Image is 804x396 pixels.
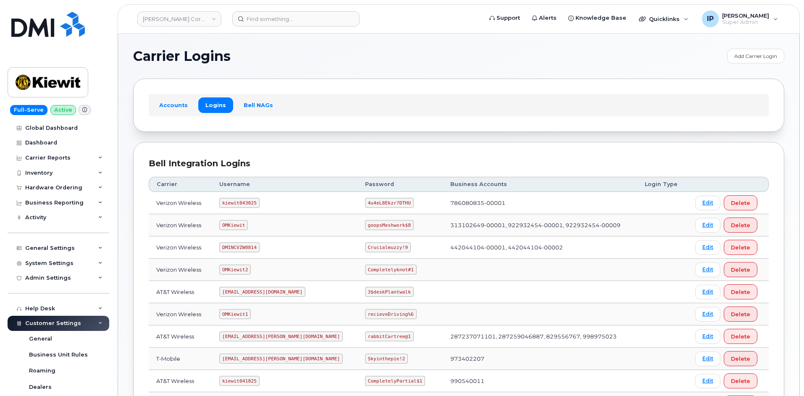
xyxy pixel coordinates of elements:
button: Delete [724,195,757,210]
a: Edit [695,329,720,344]
td: AT&T Wireless [149,325,212,348]
span: Carrier Logins [133,50,231,63]
span: Delete [731,377,750,385]
td: Verizon Wireless [149,303,212,325]
td: Verizon Wireless [149,192,212,214]
button: Delete [724,218,757,233]
td: Verizon Wireless [149,236,212,259]
code: rabbitCartree@1 [365,331,414,341]
td: 442044104-00001, 442044104-00002 [443,236,637,259]
a: Edit [695,218,720,233]
td: AT&T Wireless [149,281,212,303]
code: kiewit041825 [219,376,259,386]
td: 786080835-00001 [443,192,637,214]
span: Delete [731,310,750,318]
td: Verizon Wireless [149,214,212,236]
td: 313102649-00001, 922932454-00001, 922932454-00009 [443,214,637,236]
code: 4u4eL8Ekzr?DTHU [365,198,414,208]
a: Bell NAGs [236,97,280,113]
code: kiewit043025 [219,198,259,208]
th: Login Type [637,177,688,192]
code: [EMAIL_ADDRESS][DOMAIN_NAME] [219,287,305,297]
a: Edit [695,351,720,366]
a: Edit [695,374,720,388]
button: Delete [724,351,757,366]
span: Delete [731,199,750,207]
th: Business Accounts [443,177,637,192]
code: goopsMeshwork$8 [365,220,414,230]
div: Bell Integration Logins [149,157,769,170]
span: Delete [731,333,750,341]
span: Delete [731,221,750,229]
td: 287237071101, 287259046887, 829556767, 998975023 [443,325,637,348]
code: DMINCVZW0814 [219,242,259,252]
a: Edit [695,196,720,210]
span: Delete [731,244,750,252]
td: AT&T Wireless [149,370,212,392]
td: 990540011 [443,370,637,392]
code: OMKiewit [219,220,248,230]
a: Edit [695,262,720,277]
span: Delete [731,355,750,363]
a: Add Carrier Login [727,49,784,63]
a: Logins [198,97,233,113]
button: Delete [724,240,757,255]
iframe: Messenger Launcher [767,359,798,390]
code: Skyinthepie!2 [365,354,408,364]
code: 3$deskPlantwalk [365,287,414,297]
span: Delete [731,266,750,274]
a: Edit [695,240,720,255]
th: Username [212,177,357,192]
span: Delete [731,288,750,296]
code: OMKiewit2 [219,265,251,275]
code: Completelyknot#1 [365,265,417,275]
td: Verizon Wireless [149,259,212,281]
a: Accounts [152,97,195,113]
code: recieveDriving%6 [365,309,417,319]
a: Edit [695,307,720,322]
a: Edit [695,285,720,299]
code: Crucialmuzzy!9 [365,242,411,252]
button: Delete [724,284,757,299]
button: Delete [724,373,757,388]
th: Password [357,177,443,192]
button: Delete [724,329,757,344]
td: T-Mobile [149,348,212,370]
code: [EMAIL_ADDRESS][PERSON_NAME][DOMAIN_NAME] [219,354,343,364]
button: Delete [724,307,757,322]
td: 973402207 [443,348,637,370]
button: Delete [724,262,757,277]
code: CompletelyPartial$1 [365,376,425,386]
code: OMKiewit1 [219,309,251,319]
code: [EMAIL_ADDRESS][PERSON_NAME][DOMAIN_NAME] [219,331,343,341]
th: Carrier [149,177,212,192]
